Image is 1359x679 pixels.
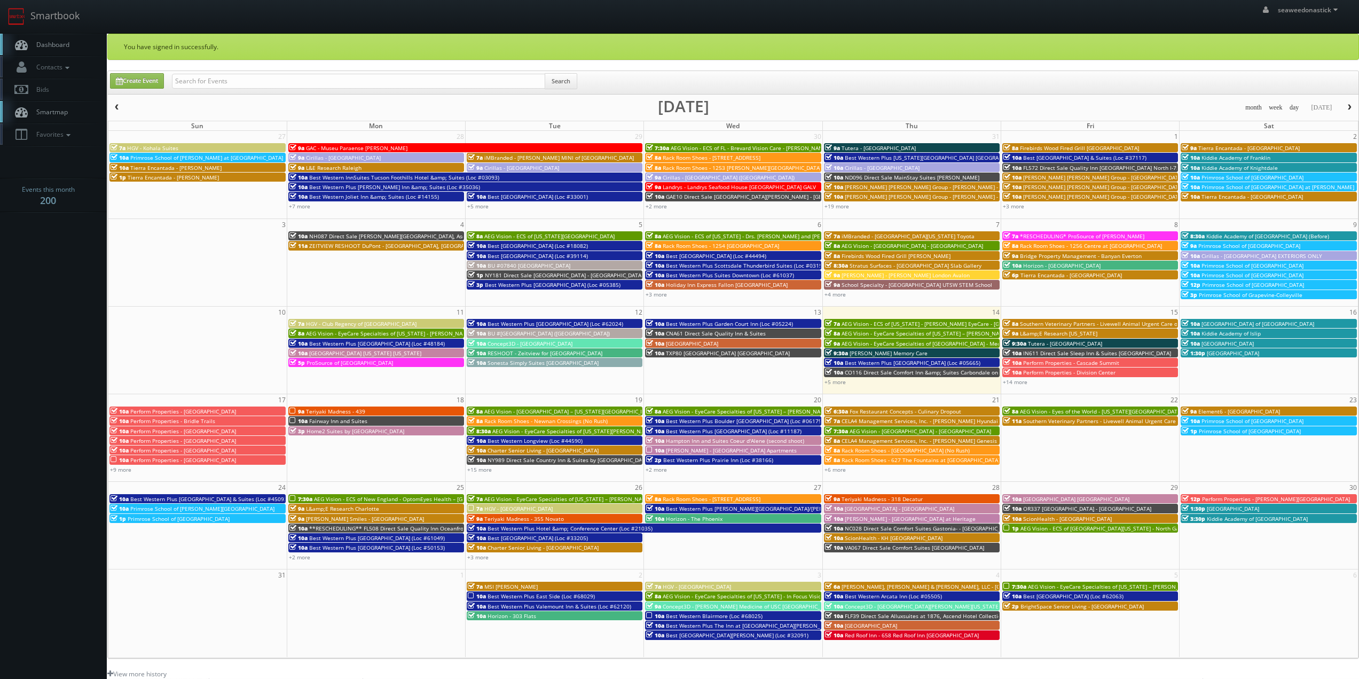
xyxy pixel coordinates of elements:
[1023,262,1101,269] span: Horizon - [GEOGRAPHIC_DATA]
[1182,154,1200,161] span: 10a
[8,8,25,25] img: smartbook-logo.png
[1182,174,1200,181] span: 10a
[289,340,308,347] span: 10a
[646,252,664,260] span: 10a
[671,144,828,152] span: AEG Vision - ECS of FL - Brevard Vision Care - [PERSON_NAME]
[309,232,518,240] span: NH087 Direct Sale [PERSON_NAME][GEOGRAPHIC_DATA], Ascend Hotel Collection
[31,85,49,94] span: Bids
[825,271,840,279] span: 9a
[1003,359,1022,366] span: 10a
[646,427,664,435] span: 10a
[31,130,73,139] span: Favorites
[289,359,305,366] span: 5p
[825,164,843,171] span: 10a
[1182,271,1200,279] span: 10a
[1198,408,1280,415] span: Element6 - [GEOGRAPHIC_DATA]
[842,495,923,503] span: Teriyaki Madness - 318 Decatur
[314,495,509,503] span: AEG Vision - ECS of New England - OptomEyes Health – [GEOGRAPHIC_DATA]
[172,74,545,89] input: Search for Events
[1003,174,1022,181] span: 10a
[289,202,310,210] a: +7 more
[31,40,69,49] span: Dashboard
[468,359,486,366] span: 10a
[111,144,125,152] span: 7a
[663,183,816,191] span: Landrys - Landrys Seafood House [GEOGRAPHIC_DATA] GALV
[111,154,129,161] span: 10a
[492,427,704,435] span: AEG Vision - EyeCare Specialties of [US_STATE][PERSON_NAME] Eyecare Associates
[666,193,866,200] span: GAE10 Direct Sale [GEOGRAPHIC_DATA][PERSON_NAME] - [GEOGRAPHIC_DATA]
[646,232,661,240] span: 8a
[666,252,766,260] span: Best [GEOGRAPHIC_DATA] (Loc #44494)
[306,408,365,415] span: Teriyaki Madness - 439
[468,447,486,454] span: 10a
[825,417,840,425] span: 7a
[845,154,1063,161] span: Best Western Plus [US_STATE][GEOGRAPHIC_DATA] [GEOGRAPHIC_DATA] (Loc #37096)
[850,262,981,269] span: Stratus Surfaces - [GEOGRAPHIC_DATA] Slab Gallery
[1201,193,1303,200] span: Tierra Encantada - [GEOGRAPHIC_DATA]
[468,320,486,327] span: 10a
[666,271,794,279] span: Best Western Plus Suites Downtown (Loc #61037)
[467,202,489,210] a: +5 more
[1182,183,1200,191] span: 10a
[467,466,492,473] a: +15 more
[128,174,219,181] span: Tierra Encantada - [PERSON_NAME]
[289,154,304,161] span: 9a
[663,174,795,181] span: Cirillas - [GEOGRAPHIC_DATA] ([GEOGRAPHIC_DATA])
[1023,359,1119,366] span: Perform Properties - Cascade Summit
[850,427,991,435] span: AEG Vision - [GEOGRAPHIC_DATA] - [GEOGRAPHIC_DATA]
[110,466,131,473] a: +9 more
[1003,330,1018,337] span: 9a
[1020,242,1162,249] span: Rack Room Shoes - 1256 Centre at [GEOGRAPHIC_DATA]
[1182,291,1197,299] span: 3p
[306,164,362,171] span: L&E Research Raleigh
[845,193,1048,200] span: [PERSON_NAME] [PERSON_NAME] Group - [PERSON_NAME] - [STREET_ADDRESS]
[485,271,643,279] span: NY181 Direct Sale [GEOGRAPHIC_DATA] - [GEOGRAPHIC_DATA]
[1020,252,1142,260] span: Bridge Property Management - Banyan Everton
[289,417,308,425] span: 10a
[825,242,840,249] span: 8a
[1201,252,1322,260] span: Cirillas - [GEOGRAPHIC_DATA] EXTERIORS ONLY
[1182,281,1200,288] span: 12p
[31,107,68,116] span: Smartmap
[289,193,308,200] span: 10a
[1020,144,1139,152] span: Firebirds Wood Fired Grill [GEOGRAPHIC_DATA]
[825,408,848,415] span: 6:30a
[130,495,289,503] span: Best Western Plus [GEOGRAPHIC_DATA] & Suites (Loc #45093)
[468,408,483,415] span: 8a
[1003,154,1022,161] span: 10a
[488,437,583,444] span: Best Western Longview (Loc #44590)
[646,447,664,454] span: 10a
[130,456,236,464] span: Perform Properties - [GEOGRAPHIC_DATA]
[1182,330,1200,337] span: 10a
[130,408,236,415] span: Perform Properties - [GEOGRAPHIC_DATA]
[309,242,493,249] span: ZEITVIEW RESHOOT DuPont - [GEOGRAPHIC_DATA], [GEOGRAPHIC_DATA]
[488,349,602,357] span: RESHOOT - Zeitview for [GEOGRAPHIC_DATA]
[666,349,790,357] span: TXP80 [GEOGRAPHIC_DATA] [GEOGRAPHIC_DATA]
[309,417,367,425] span: Fairway Inn and Suites
[842,281,992,288] span: School Specialty - [GEOGRAPHIC_DATA] UTSW STEM School
[1278,5,1341,14] span: seaweedonastick
[488,447,599,454] span: Charter Senior Living - [GEOGRAPHIC_DATA]
[1023,154,1146,161] span: Best [GEOGRAPHIC_DATA] & Suites (Loc #37117)
[842,447,970,454] span: Rack Room Shoes - [GEOGRAPHIC_DATA] (No Rush)
[289,330,304,337] span: 8a
[1201,340,1254,347] span: [GEOGRAPHIC_DATA]
[825,154,843,161] span: 10a
[1201,164,1278,171] span: Kiddie Academy of Knightdale
[1182,408,1197,415] span: 9a
[488,262,570,269] span: BU #07840 [GEOGRAPHIC_DATA]
[111,437,129,444] span: 10a
[309,340,445,347] span: Best Western Plus [GEOGRAPHIC_DATA] (Loc #48184)
[646,291,667,298] a: +3 more
[845,359,980,366] span: Best Western Plus [GEOGRAPHIC_DATA] (Loc #05665)
[289,183,308,191] span: 10a
[663,242,779,249] span: Rack Room Shoes - 1254 [GEOGRAPHIC_DATA]
[1182,320,1200,327] span: 10a
[646,417,664,425] span: 10a
[1199,291,1302,299] span: Primrose School of Grapevine-Colleyville
[646,242,661,249] span: 8a
[646,144,669,152] span: 7:30a
[845,369,1042,376] span: CO116 Direct Sale Comfort Inn &amp; Suites Carbondale on the Roaring Fork
[646,262,664,269] span: 10a
[825,340,840,347] span: 9a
